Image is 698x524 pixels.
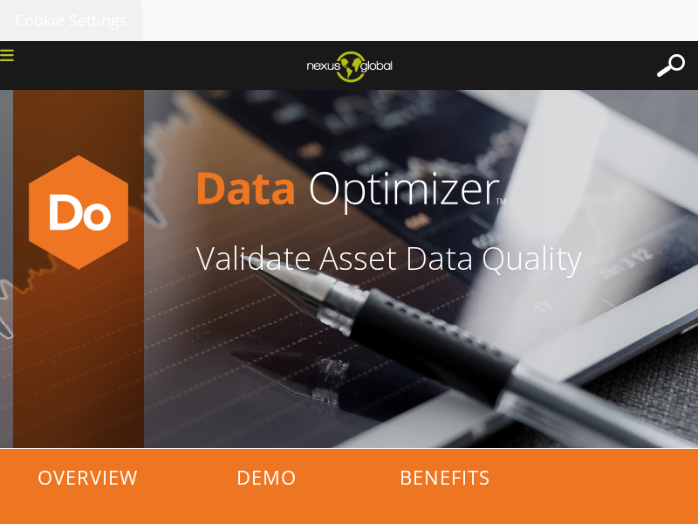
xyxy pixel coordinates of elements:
[358,449,532,506] p: BENEFITS
[17,151,140,273] img: Data-optimizer
[179,449,353,506] p: DEMO
[293,45,406,87] img: ng_logo_web
[196,134,685,243] img: DataOpthorizontal-no-icon
[196,243,685,274] h1: Validate Asset Data Quality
